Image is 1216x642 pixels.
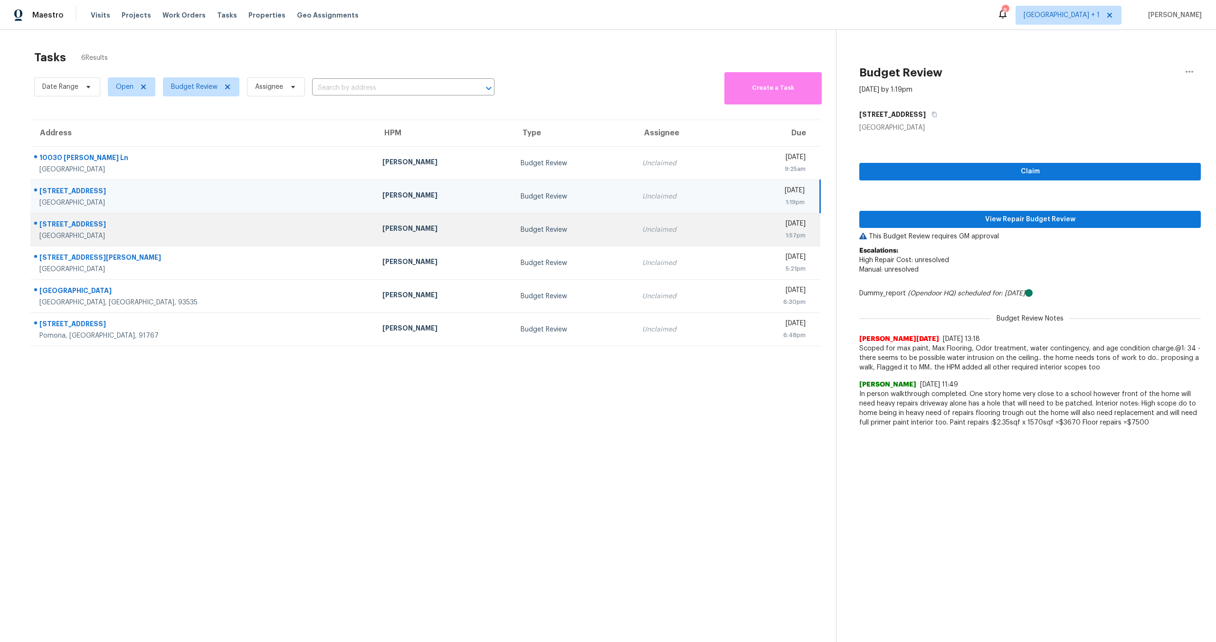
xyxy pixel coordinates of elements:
[740,231,805,240] div: 1:57pm
[859,344,1201,372] span: Scoped for max paint, Max Flooring, Odor treatment, water contingency, and age condition charge.@...
[255,82,283,92] span: Assignee
[740,285,805,297] div: [DATE]
[513,120,635,147] th: Type
[740,297,805,307] div: 6:30pm
[39,153,367,165] div: 10030 [PERSON_NAME] Ln
[1144,10,1202,20] span: [PERSON_NAME]
[642,225,724,235] div: Unclaimed
[635,120,732,147] th: Assignee
[859,389,1201,427] span: In person walkthrough completed. One story home very close to a school however front of the home ...
[642,325,724,334] div: Unclaimed
[312,81,468,95] input: Search by address
[859,266,919,273] span: Manual: unresolved
[521,325,627,334] div: Budget Review
[91,10,110,20] span: Visits
[482,82,495,95] button: Open
[867,214,1193,226] span: View Repair Budget Review
[926,106,939,123] button: Copy Address
[382,157,506,169] div: [PERSON_NAME]
[958,290,1025,297] i: scheduled for: [DATE]
[740,319,805,330] div: [DATE]
[39,219,367,231] div: [STREET_ADDRESS]
[642,258,724,268] div: Unclaimed
[521,258,627,268] div: Budget Review
[39,286,367,298] div: [GEOGRAPHIC_DATA]
[30,120,375,147] th: Address
[382,290,506,302] div: [PERSON_NAME]
[740,152,805,164] div: [DATE]
[39,319,367,331] div: [STREET_ADDRESS]
[867,166,1193,178] span: Claim
[859,123,1201,132] div: [GEOGRAPHIC_DATA]
[39,186,367,198] div: [STREET_ADDRESS]
[122,10,151,20] span: Projects
[859,85,912,94] div: [DATE] by 1:19pm
[521,225,627,235] div: Budget Review
[382,323,506,335] div: [PERSON_NAME]
[39,331,367,340] div: Pomona, [GEOGRAPHIC_DATA], 91767
[1024,10,1100,20] span: [GEOGRAPHIC_DATA] + 1
[642,159,724,168] div: Unclaimed
[859,289,1201,298] div: Dummy_report
[39,298,367,307] div: [GEOGRAPHIC_DATA], [GEOGRAPHIC_DATA], 93535
[859,247,898,254] b: Escalations:
[81,53,108,63] span: 6 Results
[162,10,206,20] span: Work Orders
[39,165,367,174] div: [GEOGRAPHIC_DATA]
[859,211,1201,228] button: View Repair Budget Review
[297,10,359,20] span: Geo Assignments
[34,53,66,62] h2: Tasks
[382,224,506,236] div: [PERSON_NAME]
[740,264,805,274] div: 5:21pm
[42,82,78,92] span: Date Range
[732,120,820,147] th: Due
[740,186,805,198] div: [DATE]
[740,219,805,231] div: [DATE]
[859,68,942,77] h2: Budget Review
[32,10,64,20] span: Maestro
[642,192,724,201] div: Unclaimed
[859,380,916,389] span: [PERSON_NAME]
[39,198,367,208] div: [GEOGRAPHIC_DATA]
[217,12,237,19] span: Tasks
[382,257,506,269] div: [PERSON_NAME]
[740,252,805,264] div: [DATE]
[943,336,980,342] span: [DATE] 13:18
[740,198,805,207] div: 1:19pm
[908,290,956,297] i: (Opendoor HQ)
[859,163,1201,180] button: Claim
[521,159,627,168] div: Budget Review
[724,72,822,104] button: Create a Task
[248,10,285,20] span: Properties
[521,192,627,201] div: Budget Review
[991,314,1069,323] span: Budget Review Notes
[375,120,513,147] th: HPM
[521,292,627,301] div: Budget Review
[116,82,133,92] span: Open
[729,83,817,94] span: Create a Task
[39,264,367,274] div: [GEOGRAPHIC_DATA]
[642,292,724,301] div: Unclaimed
[382,190,506,202] div: [PERSON_NAME]
[859,334,939,344] span: [PERSON_NAME][DATE]
[859,232,1201,241] p: This Budget Review requires GM approval
[859,110,926,119] h5: [STREET_ADDRESS]
[740,164,805,174] div: 9:25am
[859,257,949,264] span: High Repair Cost: unresolved
[920,381,958,388] span: [DATE] 11:49
[171,82,218,92] span: Budget Review
[39,231,367,241] div: [GEOGRAPHIC_DATA]
[39,253,367,264] div: [STREET_ADDRESS][PERSON_NAME]
[740,330,805,340] div: 6:48pm
[1002,6,1008,15] div: 8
